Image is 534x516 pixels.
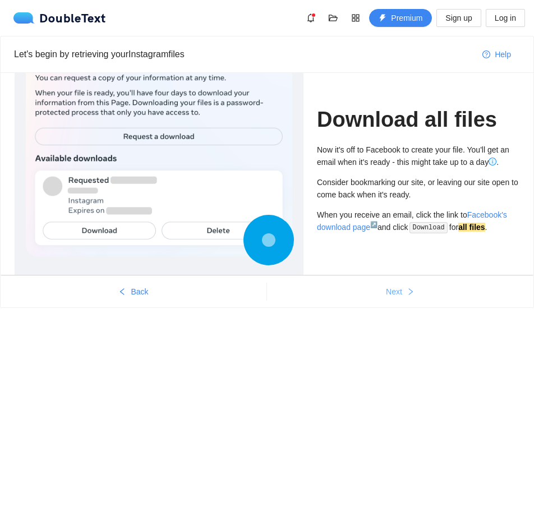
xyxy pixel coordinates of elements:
strong: all files [458,223,485,232]
button: thunderboltPremium [369,9,432,27]
div: Consider bookmarking our site, or leaving our site open to come back when it's ready. [317,176,519,201]
button: Sign up [436,9,481,27]
span: info-circle [489,158,496,165]
button: Nextright [267,283,533,301]
span: Back [131,285,148,298]
span: question-circle [482,50,490,59]
div: Now it's off to Facebook to create your file. You'll get an email when it's ready - this might ta... [317,144,519,168]
div: Let's begin by retrieving your Instagram files [14,47,473,61]
button: Log in [486,9,525,27]
button: appstore [347,9,365,27]
span: Help [495,48,511,61]
span: folder-open [325,13,342,22]
button: bell [302,9,320,27]
span: bell [302,13,319,22]
span: Premium [391,12,422,24]
button: folder-open [324,9,342,27]
a: logoDoubleText [13,12,106,24]
button: question-circleHelp [473,45,520,63]
sup: ↗ [370,221,378,228]
span: right [407,288,415,297]
span: thunderbolt [379,14,386,23]
a: Facebook's download page↗ [317,210,507,232]
span: Sign up [445,12,472,24]
img: logo [13,12,39,24]
code: Download [409,222,448,233]
div: DoubleText [13,12,106,24]
span: Log in [495,12,516,24]
h1: Download all files [317,107,519,133]
button: leftBack [1,283,266,301]
span: left [118,288,126,297]
div: When you receive an email, click the link to and click for . [317,209,519,234]
span: Next [386,285,402,298]
span: appstore [347,13,364,22]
